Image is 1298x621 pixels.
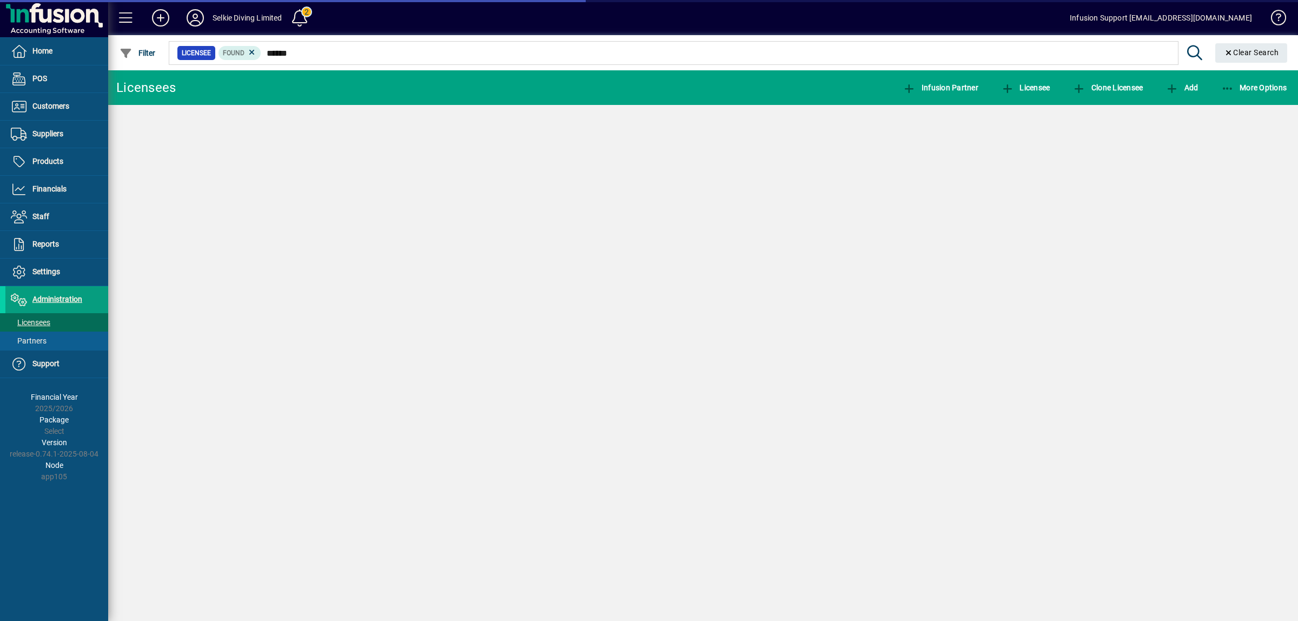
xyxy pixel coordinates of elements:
div: Infusion Support [EMAIL_ADDRESS][DOMAIN_NAME] [1070,9,1252,27]
span: Licensee [182,48,211,58]
a: Licensees [5,313,108,332]
button: Profile [178,8,213,28]
span: Administration [32,295,82,303]
button: Clear [1215,43,1288,63]
span: Staff [32,212,49,221]
span: Clone Licensee [1072,83,1143,92]
span: Clear Search [1224,48,1279,57]
a: Support [5,351,108,378]
span: Version [42,438,67,447]
span: Customers [32,102,69,110]
button: Licensee [998,78,1053,97]
button: Clone Licensee [1070,78,1145,97]
a: Reports [5,231,108,258]
button: Infusion Partner [900,78,981,97]
button: Add [1163,78,1201,97]
button: More Options [1218,78,1290,97]
span: Financial Year [31,393,78,401]
div: Selkie Diving Limited [213,9,282,27]
a: Settings [5,259,108,286]
span: Support [32,359,59,368]
button: Add [143,8,178,28]
span: Home [32,47,52,55]
span: Reports [32,240,59,248]
a: Knowledge Base [1263,2,1284,37]
div: Licensees [116,79,176,96]
span: POS [32,74,47,83]
span: Found [223,49,244,57]
span: Partners [11,336,47,345]
span: Infusion Partner [903,83,978,92]
span: Node [45,461,63,470]
span: Package [39,415,69,424]
span: Filter [120,49,156,57]
a: Customers [5,93,108,120]
span: Products [32,157,63,166]
a: Home [5,38,108,65]
span: Settings [32,267,60,276]
mat-chip: Found Status: Found [218,46,261,60]
a: Staff [5,203,108,230]
a: Partners [5,332,108,350]
span: Financials [32,184,67,193]
a: Financials [5,176,108,203]
span: Suppliers [32,129,63,138]
a: Suppliers [5,121,108,148]
a: Products [5,148,108,175]
span: More Options [1221,83,1287,92]
button: Filter [117,43,158,63]
a: POS [5,65,108,93]
span: Licensee [1001,83,1050,92]
span: Add [1165,83,1198,92]
span: Licensees [11,318,50,327]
